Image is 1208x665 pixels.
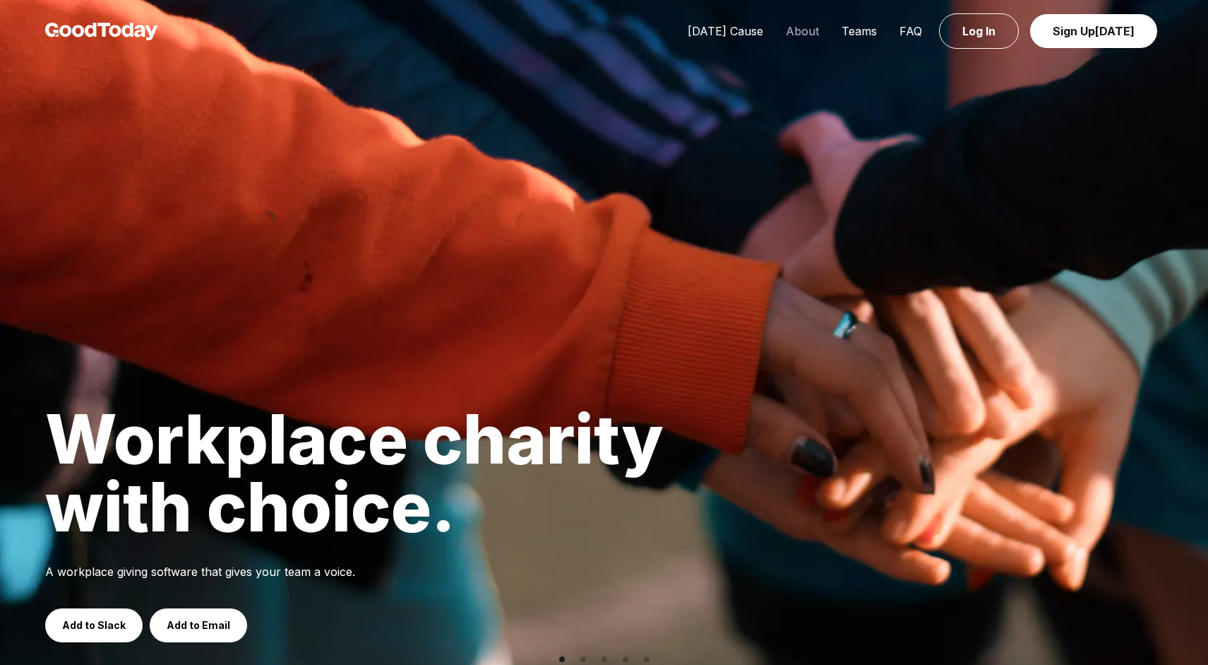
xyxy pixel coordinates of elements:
a: FAQ [888,24,933,38]
h1: Workplace charity with choice. [45,405,1163,541]
span: [DATE] [1095,24,1135,38]
p: A workplace giving software that gives your team a voice. [45,563,1163,580]
a: Teams [830,24,888,38]
a: Log In [939,13,1019,49]
a: About [775,24,830,38]
a: Add to Slack [45,608,143,642]
img: GoodToday [45,23,158,40]
a: [DATE] Cause [676,24,775,38]
a: Sign Up[DATE] [1030,14,1157,48]
a: Add to Email [150,608,247,642]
